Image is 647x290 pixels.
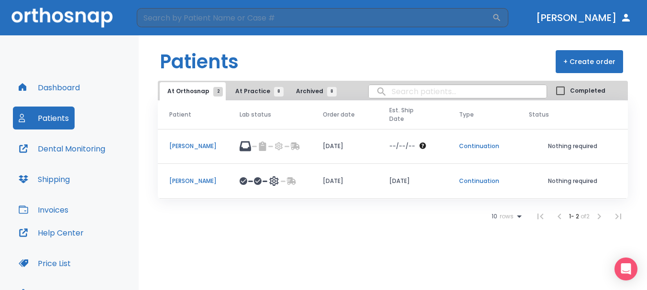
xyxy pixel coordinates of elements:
button: Price List [13,252,77,275]
div: Open Intercom Messenger [614,258,637,280]
span: 10 [492,213,497,220]
button: Dental Monitoring [13,137,111,160]
p: Nothing required [529,177,616,185]
span: rows [497,213,514,220]
td: [DATE] [378,164,447,199]
p: --/--/-- [389,142,415,150]
button: + Create order [556,50,623,73]
p: [PERSON_NAME] [169,142,217,150]
button: Invoices [13,198,74,221]
span: 8 [274,87,284,97]
span: At Orthosnap [167,87,218,96]
td: [DATE] [311,129,378,164]
button: Help Center [13,221,89,244]
span: Patient [169,110,191,119]
span: Est. Ship Date [389,106,429,123]
p: Continuation [459,142,506,150]
button: [PERSON_NAME] [532,9,636,26]
div: tabs [160,82,341,100]
span: 1 - 2 [569,212,581,220]
span: Archived [296,87,332,96]
span: At Practice [235,87,279,96]
p: Nothing required [529,142,616,150]
span: Type [459,110,474,119]
span: 2 [213,87,223,97]
span: Lab status [240,110,271,119]
p: Continuation [459,177,506,185]
button: Patients [13,107,75,129]
h1: Patients [160,47,239,76]
span: Order date [323,110,355,119]
span: 8 [327,87,337,97]
span: of 2 [581,212,590,220]
button: Dashboard [13,76,86,99]
input: Search by Patient Name or Case # [137,8,492,27]
span: Status [529,110,549,119]
td: [DATE] [311,164,378,199]
input: search [369,82,547,101]
span: Completed [570,86,605,95]
button: Shipping [13,168,76,191]
p: [PERSON_NAME] [169,177,217,185]
img: Orthosnap [11,8,113,27]
div: The date will be available after approving treatment plan [389,142,436,150]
